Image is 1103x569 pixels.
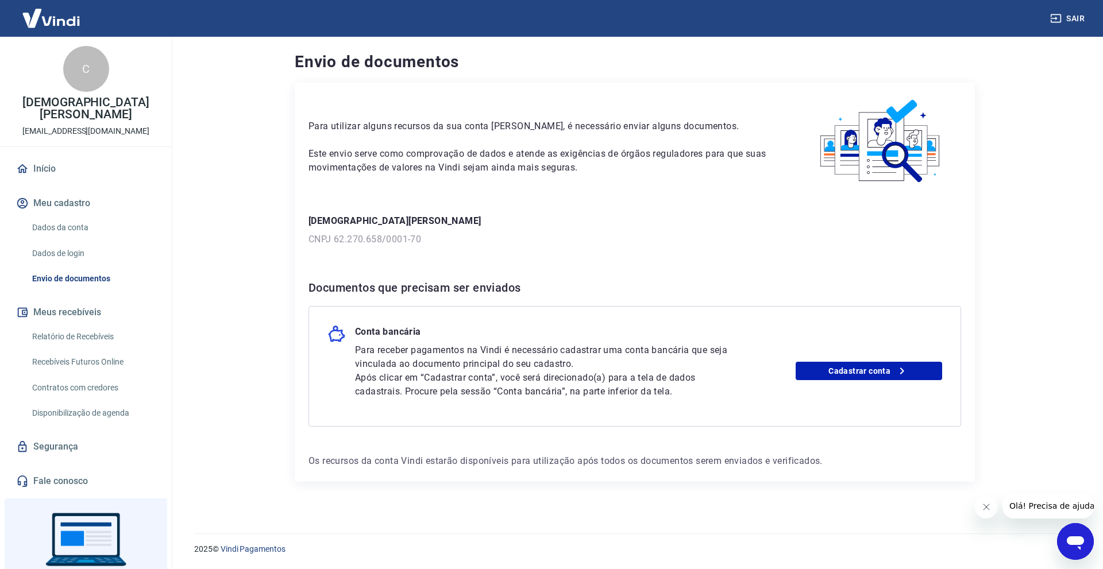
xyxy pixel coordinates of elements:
[28,267,158,291] a: Envio de documentos
[14,469,158,494] a: Fale conosco
[63,46,109,92] div: C
[14,300,158,325] button: Meus recebíveis
[28,325,158,349] a: Relatório de Recebíveis
[308,147,773,175] p: Este envio serve como comprovação de dados e atende as exigências de órgãos reguladores para que ...
[28,376,158,400] a: Contratos com credores
[194,543,1075,555] p: 2025 ©
[1048,8,1089,29] button: Sair
[295,51,975,73] h4: Envio de documentos
[28,401,158,425] a: Disponibilização de agenda
[796,362,943,380] a: Cadastrar conta
[14,156,158,181] a: Início
[28,216,158,239] a: Dados da conta
[308,119,773,133] p: Para utilizar alguns recursos da sua conta [PERSON_NAME], é necessário enviar alguns documentos.
[308,454,961,468] p: Os recursos da conta Vindi estarão disponíveis para utilização após todos os documentos serem env...
[14,191,158,216] button: Meu cadastro
[308,233,961,246] p: CNPJ 62.270.658/0001-70
[327,325,346,343] img: money_pork.0c50a358b6dafb15dddc3eea48f23780.svg
[355,325,421,343] p: Conta bancária
[221,544,286,553] a: Vindi Pagamentos
[308,278,961,297] h6: Documentos que precisam ser enviados
[28,242,158,265] a: Dados de login
[355,371,736,398] p: Após clicar em “Cadastrar conta”, você será direcionado(a) para a tela de dados cadastrais. Procu...
[14,1,88,36] img: Vindi
[22,125,149,137] p: [EMAIL_ADDRESS][DOMAIN_NAME]
[801,96,961,187] img: waiting_documents.41d9841a9773e5fdf392cede4d13b617.svg
[355,343,736,371] p: Para receber pagamentos na Vindi é necessário cadastrar uma conta bancária que seja vinculada ao ...
[1057,523,1094,560] iframe: Botão para abrir a janela de mensagens
[28,350,158,374] a: Recebíveis Futuros Online
[1002,493,1094,518] iframe: Mensagem da empresa
[14,434,158,459] a: Segurança
[308,214,961,228] p: [DEMOGRAPHIC_DATA][PERSON_NAME]
[7,8,97,17] span: Olá! Precisa de ajuda?
[975,496,998,518] iframe: Fechar mensagem
[9,96,163,121] p: [DEMOGRAPHIC_DATA][PERSON_NAME]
